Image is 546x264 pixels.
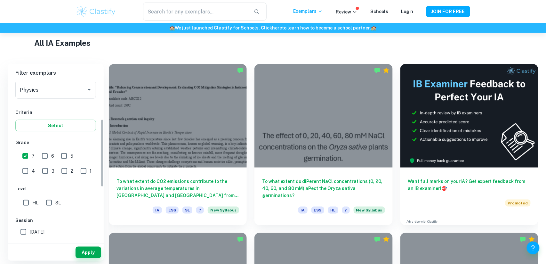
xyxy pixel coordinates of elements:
[208,207,239,218] div: Starting from the May 2026 session, the ESS IA requirements have changed. We created this exempla...
[383,67,389,74] div: Premium
[71,168,73,175] span: 2
[182,207,192,214] span: SL
[32,199,38,206] span: HL
[76,247,101,258] button: Apply
[1,24,545,31] h6: We just launched Clastify for Schools. Click to learn how to become a school partner.
[311,207,324,214] span: ESS
[85,85,94,94] button: Open
[328,207,338,214] span: HL
[196,207,204,214] span: 7
[237,67,244,74] img: Marked
[254,64,392,225] a: To what extent do diPerent NaCl concentrations (0, 20, 40, 60, and 80 mM) aPect the Oryza sativa ...
[55,199,61,206] span: SL
[30,228,44,235] span: [DATE]
[166,207,179,214] span: ESS
[442,186,447,191] span: 🎯
[298,207,308,214] span: IA
[8,64,104,82] h6: Filter exemplars
[15,109,96,116] h6: Criteria
[15,139,96,146] h6: Grade
[90,168,92,175] span: 1
[374,67,381,74] img: Marked
[153,207,162,214] span: IA
[237,236,244,243] img: Marked
[15,120,96,131] button: Select
[32,153,35,160] span: 7
[15,217,96,224] h6: Session
[262,178,385,199] h6: To what extent do diPerent NaCl concentrations (0, 20, 40, 60, and 80 mM) aPect the Oryza sativa ...
[15,185,96,192] h6: Level
[70,153,73,160] span: 5
[272,25,282,30] a: here
[208,207,239,214] span: New Syllabus
[143,3,249,21] input: Search for any exemplars...
[529,236,535,243] div: Premium
[354,207,385,218] div: Starting from the May 2026 session, the ESS IA requirements have changed. We created this exempla...
[51,153,54,160] span: 6
[336,8,357,15] p: Review
[527,242,540,254] button: Help and Feedback
[408,178,531,192] h6: Want full marks on your IA ? Get expert feedback from an IB examiner!
[520,236,526,243] img: Marked
[32,168,35,175] span: 4
[400,64,538,168] img: Thumbnail
[426,6,470,17] button: JOIN FOR FREE
[76,5,116,18] img: Clastify logo
[374,236,381,243] img: Marked
[354,207,385,214] span: New Syllabus
[109,64,247,225] a: To what extent do CO2 emissions contribute to the variations in average temperatures in [GEOGRAPH...
[370,9,388,14] a: Schools
[401,9,414,14] a: Login
[52,168,54,175] span: 3
[34,37,512,49] h1: All IA Examples
[400,64,538,225] a: Want full marks on yourIA? Get expert feedback from an IB examiner!PromotedAdvertise with Clastify
[407,219,438,224] a: Advertise with Clastify
[371,25,377,30] span: 🏫
[383,236,389,243] div: Premium
[342,207,350,214] span: 7
[30,241,44,248] span: [DATE]
[116,178,239,199] h6: To what extent do CO2 emissions contribute to the variations in average temperatures in [GEOGRAPH...
[170,25,175,30] span: 🏫
[293,8,323,15] p: Exemplars
[505,200,531,207] span: Promoted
